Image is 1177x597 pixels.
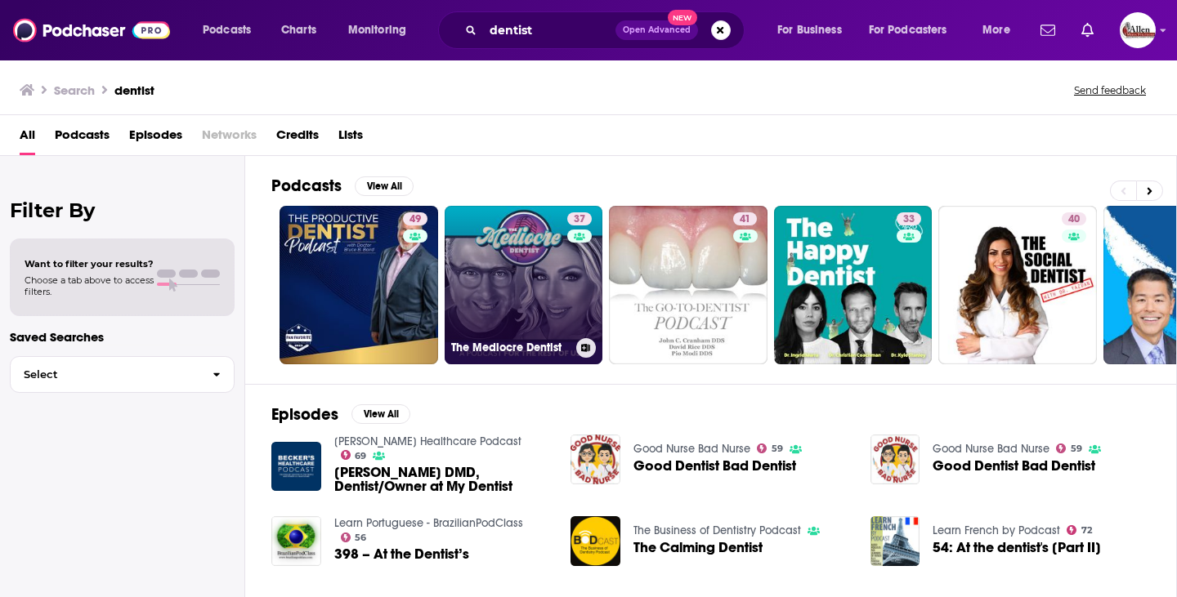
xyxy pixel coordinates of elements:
[280,206,438,364] a: 49
[623,26,691,34] span: Open Advanced
[351,404,410,424] button: View All
[1062,212,1086,225] a: 40
[129,122,182,155] a: Episodes
[334,466,552,493] a: Dr. George Kourakin DMD, Dentist/Owner at My Dentist
[25,258,154,270] span: Want to filter your results?
[10,356,235,393] button: Select
[409,212,421,228] span: 49
[355,534,366,541] span: 56
[633,459,796,473] a: Good Dentist Bad Dentist
[451,341,570,354] h3: The Mediocre Dentist
[571,434,620,484] a: Good Dentist Bad Dentist
[334,434,521,448] a: Becker’s Healthcare Podcast
[355,452,366,460] span: 69
[55,122,110,155] a: Podcasts
[334,466,552,493] span: [PERSON_NAME] DMD, Dentist/Owner at My Dentist
[271,17,326,43] a: Charts
[1034,16,1062,44] a: Show notifications dropdown
[982,19,1010,42] span: More
[10,198,235,222] h2: Filter By
[281,19,316,42] span: Charts
[1067,525,1092,535] a: 72
[271,404,410,425] a: EpisodesView All
[933,442,1049,456] a: Good Nurse Bad Nurse
[971,17,1031,43] button: open menu
[334,516,523,530] a: Learn Portuguese - BrazilianPodClass
[1120,12,1156,48] span: Logged in as AllenMedia
[858,17,971,43] button: open menu
[1056,443,1082,453] a: 59
[348,19,406,42] span: Monitoring
[276,122,319,155] a: Credits
[11,369,199,380] span: Select
[1081,527,1092,534] span: 72
[903,212,915,228] span: 33
[571,516,620,566] img: The Calming Dentist
[1069,83,1151,97] button: Send feedback
[774,206,933,364] a: 33
[933,523,1060,537] a: Learn French by Podcast
[777,19,842,42] span: For Business
[337,17,427,43] button: open menu
[271,404,338,425] h2: Episodes
[609,206,768,364] a: 41
[338,122,363,155] a: Lists
[757,443,783,453] a: 59
[13,15,170,46] img: Podchaser - Follow, Share and Rate Podcasts
[766,17,862,43] button: open menu
[20,122,35,155] a: All
[633,541,763,555] a: The Calming Dentist
[25,274,154,297] span: Choose a tab above to access filters.
[567,212,592,225] a: 37
[772,445,783,452] span: 59
[869,19,947,42] span: For Podcasters
[355,176,414,196] button: View All
[403,212,427,225] a: 49
[54,82,95,98] h3: Search
[633,442,750,456] a: Good Nurse Bad Nurse
[271,442,321,492] img: Dr. George Kourakin DMD, Dentist/Owner at My Dentist
[10,329,235,345] p: Saved Searches
[341,450,367,460] a: 69
[341,532,367,542] a: 56
[740,212,750,228] span: 41
[202,122,257,155] span: Networks
[633,523,801,537] a: The Business of Dentistry Podcast
[271,176,414,196] a: PodcastsView All
[870,516,920,566] img: 54: At the dentist's [Part II]
[933,459,1095,473] a: Good Dentist Bad Dentist
[191,17,272,43] button: open menu
[933,541,1101,555] span: 54: At the dentist's [Part II]
[454,11,760,49] div: Search podcasts, credits, & more...
[870,434,920,484] img: Good Dentist Bad Dentist
[733,212,757,225] a: 41
[271,176,342,196] h2: Podcasts
[668,10,697,25] span: New
[334,547,469,561] a: 398 – At the Dentist’s
[483,17,615,43] input: Search podcasts, credits, & more...
[1068,212,1080,228] span: 40
[271,516,321,566] img: 398 – At the Dentist’s
[1120,12,1156,48] img: User Profile
[445,206,603,364] a: 37The Mediocre Dentist
[615,20,698,40] button: Open AdvancedNew
[203,19,251,42] span: Podcasts
[897,212,921,225] a: 33
[1075,16,1100,44] a: Show notifications dropdown
[938,206,1097,364] a: 40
